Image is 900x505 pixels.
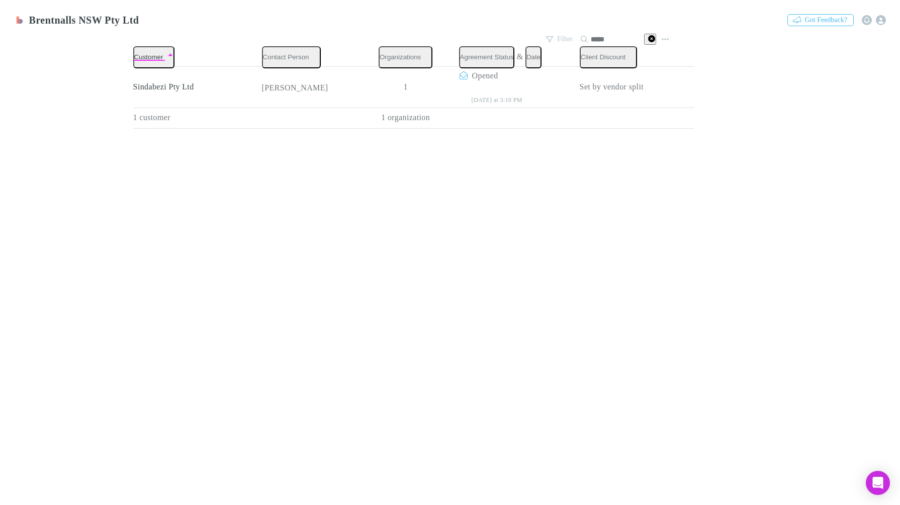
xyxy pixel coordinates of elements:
button: Agreement Status [459,46,515,68]
div: 1 customer [133,108,258,129]
button: Organizations [379,46,432,68]
div: [DATE] at 3:10 PM [459,97,572,103]
button: Customer [133,46,175,68]
a: Brentnalls NSW Pty Ltd [8,8,145,32]
span: Opened [472,71,498,80]
div: Sindabezi Pty Ltd [133,67,254,107]
button: Got Feedback? [787,14,854,26]
div: 1 [356,67,455,107]
button: Contact Person [262,46,321,68]
button: Date [525,46,542,68]
div: & [459,46,572,68]
div: Set by vendor split [580,67,700,107]
img: Brentnalls NSW Pty Ltd's Logo [14,14,25,26]
h3: Brentnalls NSW Pty Ltd [29,14,139,26]
div: Open Intercom Messenger [866,471,890,495]
div: [PERSON_NAME] [262,83,352,93]
button: Filter [541,33,578,45]
div: 1 organization [356,108,455,129]
button: Client Discount [580,46,638,68]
